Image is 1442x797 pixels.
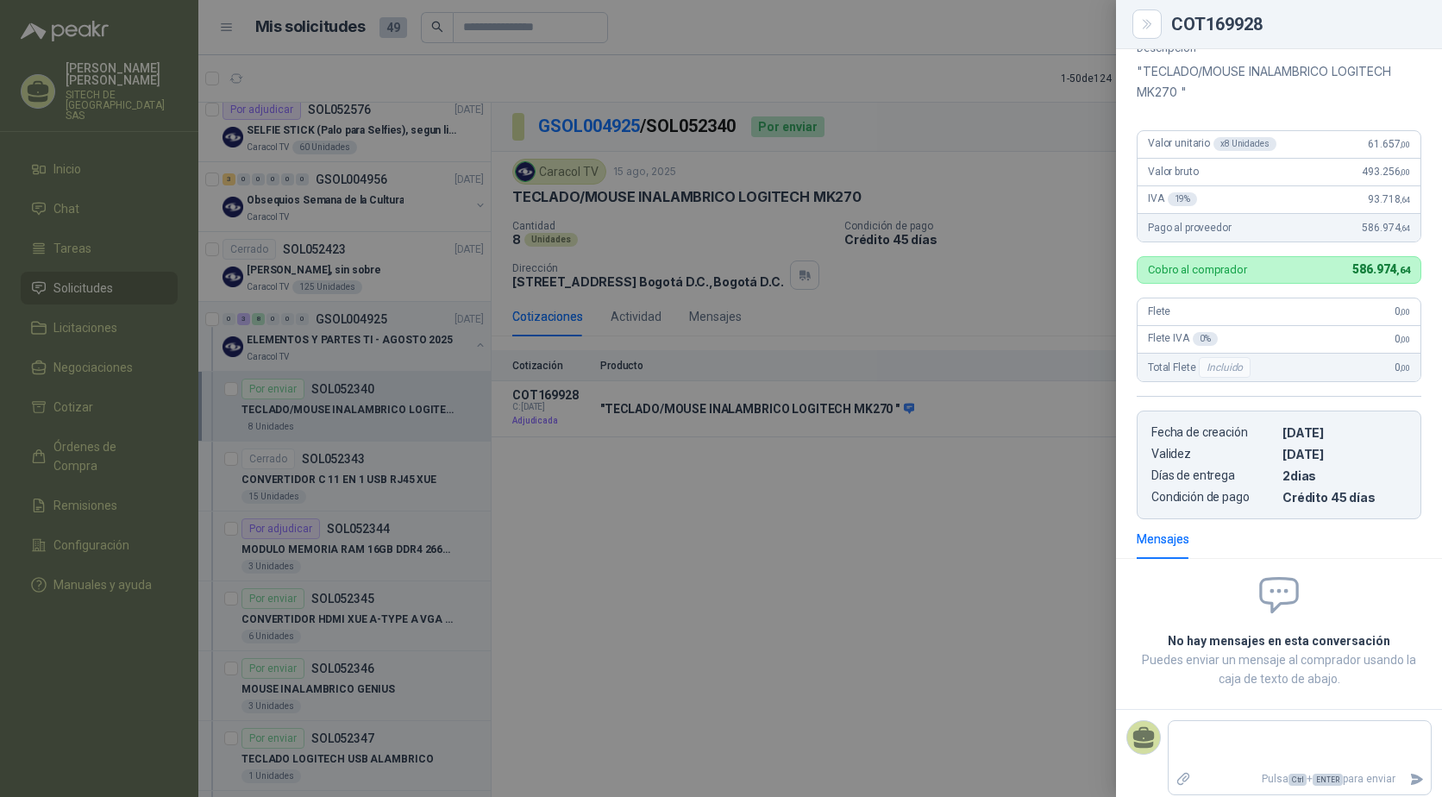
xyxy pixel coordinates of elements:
p: Puedes enviar un mensaje al comprador usando la caja de texto de abajo. [1137,650,1421,688]
span: 0 [1395,333,1410,345]
div: COT169928 [1171,16,1421,33]
span: 0 [1395,361,1410,373]
span: ,00 [1400,363,1410,373]
span: ,64 [1400,195,1410,204]
span: ENTER [1313,774,1343,786]
p: Fecha de creación [1151,425,1276,440]
div: 0 % [1193,332,1218,346]
span: 61.657 [1368,138,1410,150]
span: ,00 [1400,335,1410,344]
button: Enviar [1402,764,1431,794]
div: Mensajes [1137,530,1189,549]
span: ,00 [1400,140,1410,149]
p: 2 dias [1282,468,1407,483]
span: Ctrl [1288,774,1307,786]
span: 0 [1395,305,1410,317]
span: Flete [1148,305,1170,317]
span: IVA [1148,192,1197,206]
div: Incluido [1199,357,1251,378]
span: 93.718 [1368,193,1410,205]
p: Validez [1151,447,1276,461]
button: Close [1137,14,1157,35]
p: "TECLADO/MOUSE INALAMBRICO LOGITECH MK270 " [1137,61,1421,103]
p: Pulsa + para enviar [1198,764,1403,794]
span: 586.974 [1352,262,1410,276]
p: Crédito 45 días [1282,490,1407,505]
span: Valor bruto [1148,166,1198,178]
div: 19 % [1168,192,1198,206]
div: x 8 Unidades [1213,137,1276,151]
span: Flete IVA [1148,332,1218,346]
span: Total Flete [1148,357,1254,378]
span: Valor unitario [1148,137,1276,151]
span: 493.256 [1362,166,1410,178]
span: ,00 [1400,167,1410,177]
span: ,64 [1396,265,1410,276]
span: 586.974 [1362,222,1410,234]
span: Pago al proveedor [1148,222,1232,234]
p: Condición de pago [1151,490,1276,505]
p: [DATE] [1282,447,1407,461]
p: Cobro al comprador [1148,264,1247,275]
p: [DATE] [1282,425,1407,440]
label: Adjuntar archivos [1169,764,1198,794]
span: ,00 [1400,307,1410,317]
p: Días de entrega [1151,468,1276,483]
h2: No hay mensajes en esta conversación [1137,631,1421,650]
span: ,64 [1400,223,1410,233]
